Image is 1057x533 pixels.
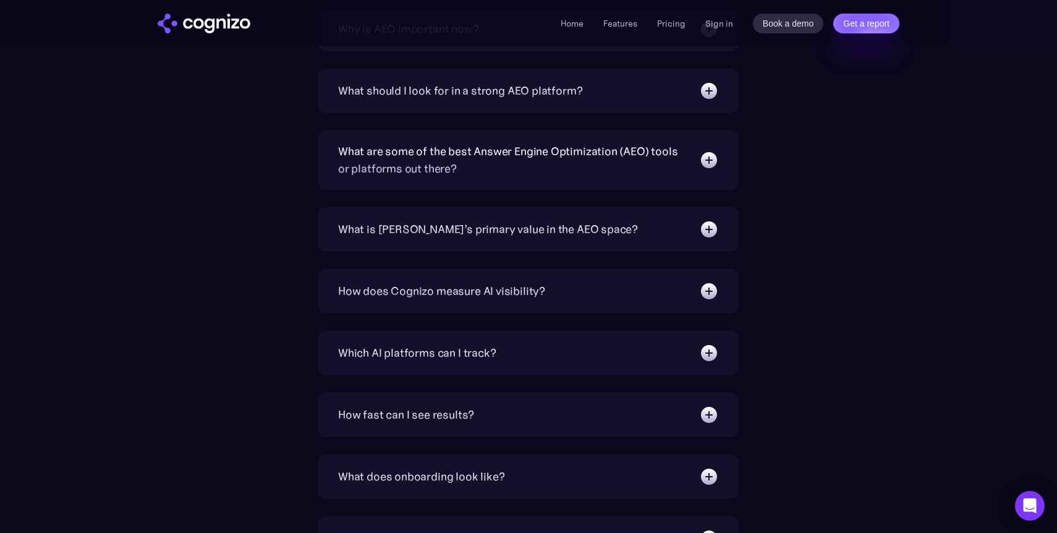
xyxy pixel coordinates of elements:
a: Sign in [705,16,733,31]
div: Which AI platforms can I track? [338,344,496,362]
a: Features [603,18,637,29]
a: Book a demo [753,14,824,33]
a: home [158,14,250,33]
a: Get a report [833,14,899,33]
a: Pricing [657,18,686,29]
div: What should I look for in a strong AEO platform? [338,82,582,100]
div: What are some of the best Answer Engine Optimization (AEO) tools or platforms out there? [338,143,687,177]
div: How does Cognizo measure AI visibility? [338,283,545,300]
div: What is [PERSON_NAME]’s primary value in the AEO space? [338,221,638,238]
img: cognizo logo [158,14,250,33]
div: Open Intercom Messenger [1015,491,1045,521]
div: How fast can I see results? [338,406,474,424]
a: Home [561,18,584,29]
div: What does onboarding look like? [338,468,504,485]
